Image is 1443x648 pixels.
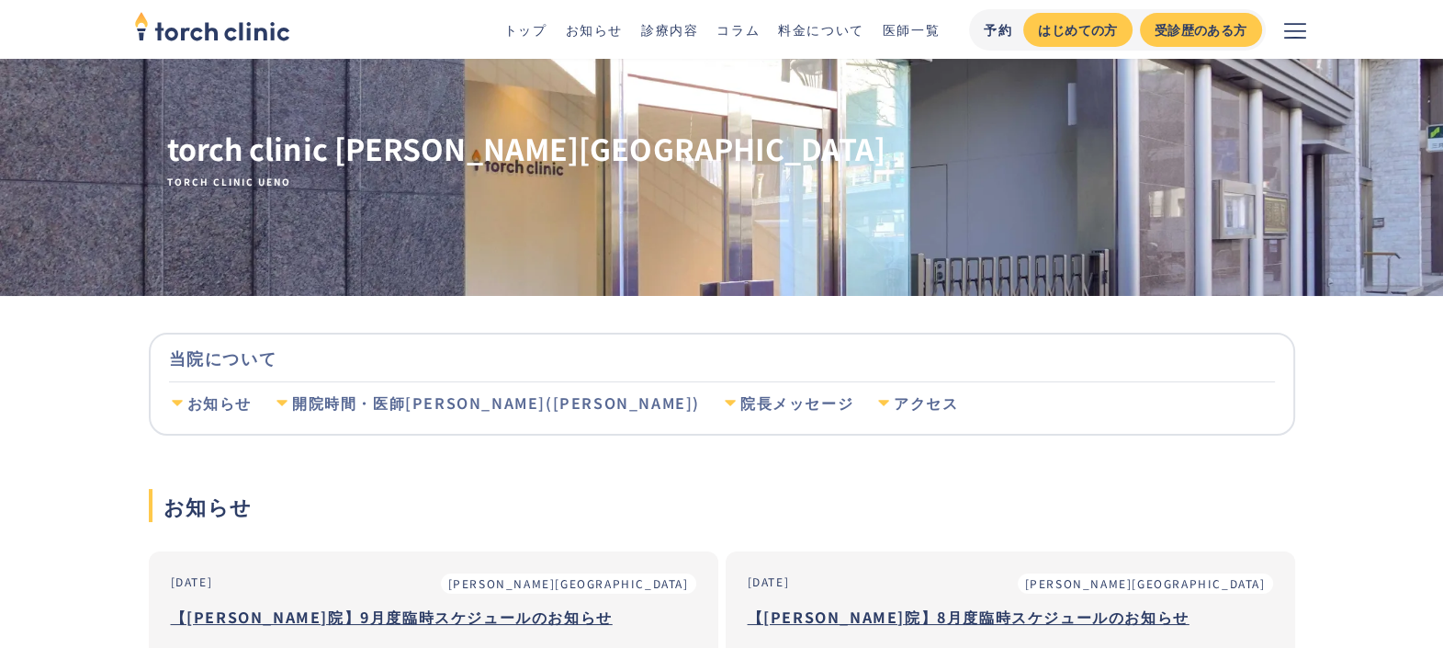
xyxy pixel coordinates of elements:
a: 受診歴のある方 [1140,13,1262,47]
div: [PERSON_NAME][GEOGRAPHIC_DATA] [448,575,689,592]
a: home [134,13,290,46]
a: お知らせ [169,382,252,425]
a: トップ [504,20,547,39]
div: お知らせ [187,393,252,414]
div: 当院について [169,335,1275,381]
a: 院長メッセージ [722,382,853,425]
span: TORCH CLINIC UENO [167,176,885,188]
div: 開院時間・医師[PERSON_NAME]([PERSON_NAME]) [292,393,700,414]
img: torch clinic [134,6,290,46]
div: [DATE] [748,574,790,590]
div: 院長メッセージ [740,393,853,414]
h3: 【[PERSON_NAME]院】8月度臨時スケジュールのお知らせ [748,603,1273,631]
a: お知らせ [565,20,622,39]
a: 診療内容 [641,20,698,39]
div: 受診歴のある方 [1155,20,1247,40]
h2: お知らせ [149,489,1295,522]
a: コラム [716,20,760,39]
a: はじめての方 [1023,13,1132,47]
div: 予約 [984,20,1012,40]
a: 開院時間・医師[PERSON_NAME]([PERSON_NAME]) [274,382,700,425]
div: [PERSON_NAME][GEOGRAPHIC_DATA] [1025,575,1266,592]
a: 料金について [778,20,864,39]
div: [DATE] [171,574,213,590]
h3: 【[PERSON_NAME]院】9月度臨時スケジュールのお知らせ [171,603,696,631]
h1: torch clinic [PERSON_NAME][GEOGRAPHIC_DATA] [167,129,885,188]
a: アクセス [875,382,958,425]
div: アクセス [894,393,958,414]
div: はじめての方 [1038,20,1117,40]
a: 医師一覧 [883,20,940,39]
